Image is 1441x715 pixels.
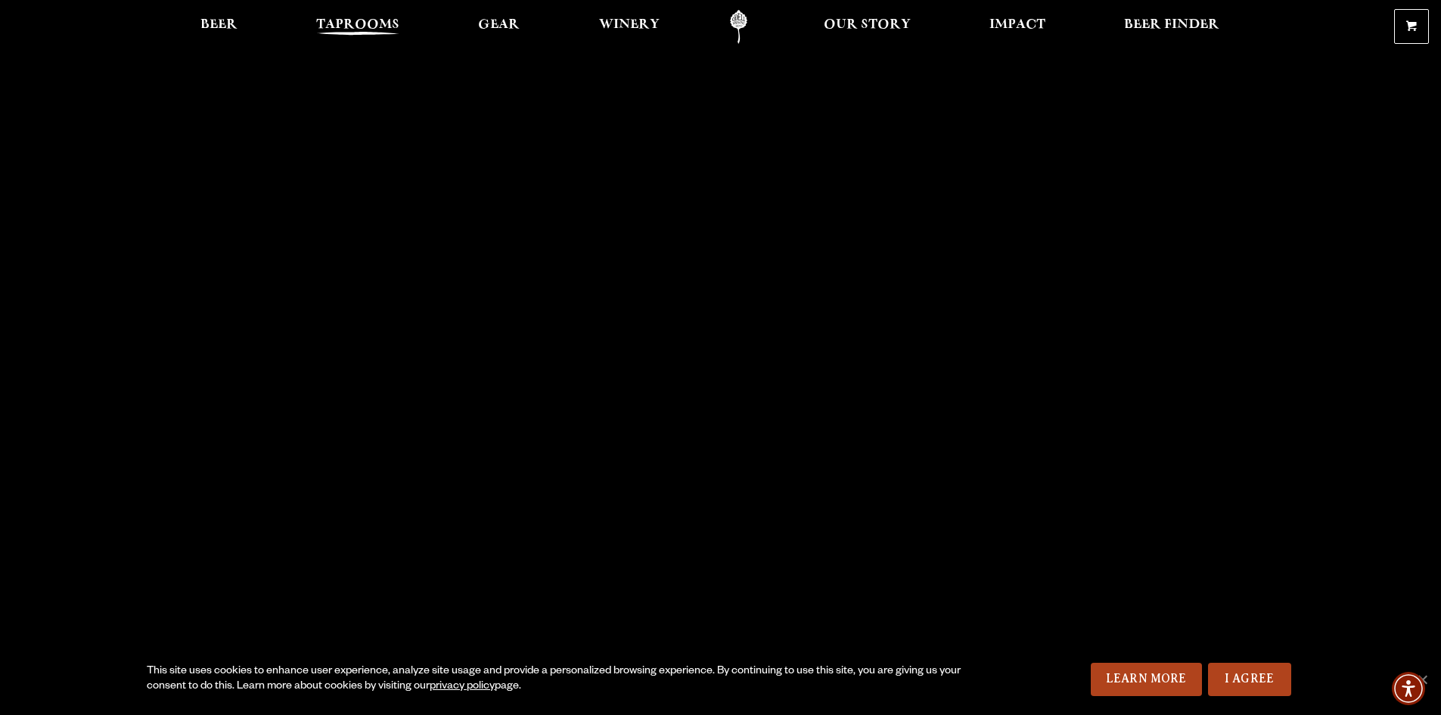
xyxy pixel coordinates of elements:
span: Beer Finder [1124,19,1219,31]
a: Our Story [814,10,921,44]
a: Winery [589,10,669,44]
div: Accessibility Menu [1392,672,1425,705]
a: Gear [468,10,530,44]
a: Learn More [1091,663,1202,696]
span: Our Story [824,19,911,31]
a: I Agree [1208,663,1291,696]
a: Taprooms [306,10,409,44]
span: Taprooms [316,19,399,31]
a: Impact [980,10,1055,44]
a: privacy policy [430,681,495,693]
div: This site uses cookies to enhance user experience, analyze site usage and provide a personalized ... [147,664,966,695]
span: Winery [599,19,660,31]
span: Gear [478,19,520,31]
a: Odell Home [710,10,767,44]
a: Beer Finder [1114,10,1229,44]
a: Beer [191,10,247,44]
span: Beer [200,19,238,31]
span: Impact [989,19,1045,31]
